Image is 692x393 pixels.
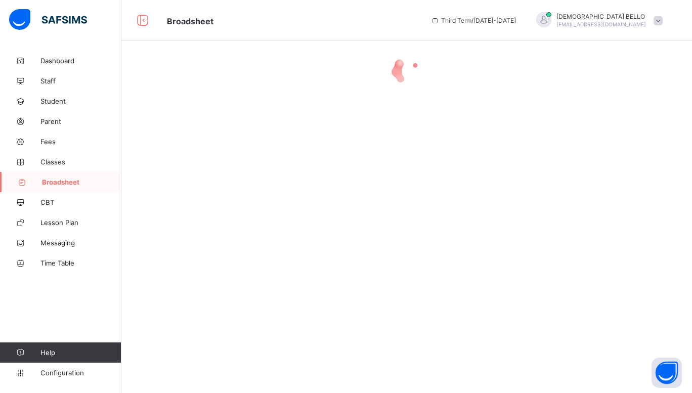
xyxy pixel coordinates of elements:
span: Lesson Plan [40,219,121,227]
span: Student [40,97,121,105]
span: session/term information [431,17,516,24]
span: Broadsheet [167,16,213,26]
span: Time Table [40,259,121,267]
span: Dashboard [40,57,121,65]
img: safsims [9,9,87,30]
span: Parent [40,117,121,125]
span: Broadsheet [42,178,121,186]
span: Messaging [40,239,121,247]
span: Staff [40,77,121,85]
span: Help [40,348,121,357]
div: MUHAMMAD BELLO [526,12,668,29]
button: Open asap [652,358,682,388]
span: [DEMOGRAPHIC_DATA] BELLO [556,13,646,20]
span: CBT [40,198,121,206]
span: Configuration [40,369,121,377]
span: Classes [40,158,121,166]
span: [EMAIL_ADDRESS][DOMAIN_NAME] [556,21,646,27]
span: Fees [40,138,121,146]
